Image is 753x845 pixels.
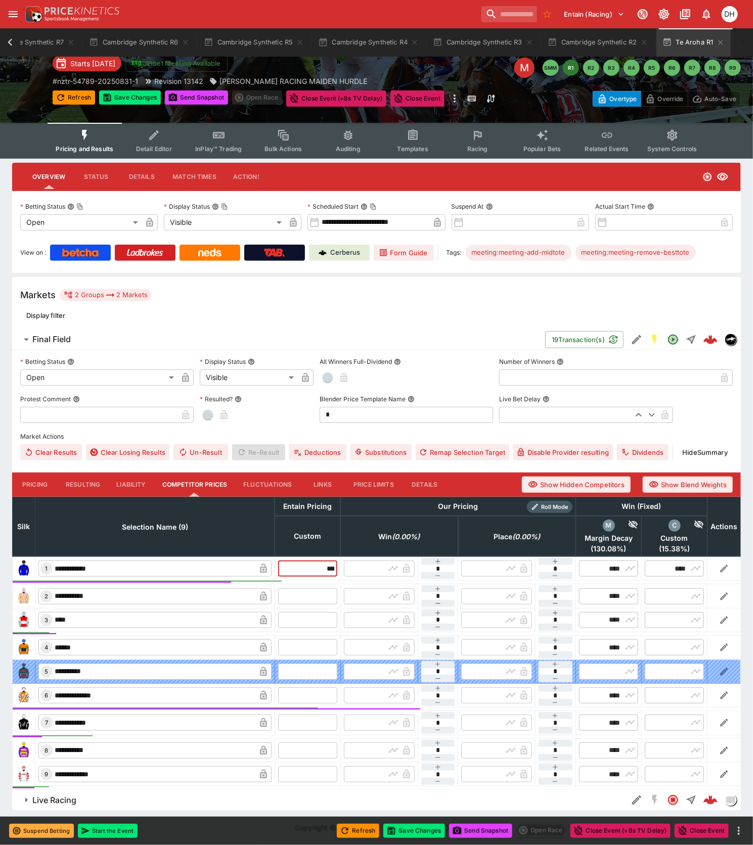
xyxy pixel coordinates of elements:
[664,791,682,809] button: Closed
[58,473,108,497] button: Resulting
[703,793,718,807] img: logo-cerberus--red.svg
[499,395,541,403] p: Live Bet Delay
[434,500,482,513] div: Our Pricing
[13,497,35,556] th: Silk
[545,331,624,348] button: 19Transaction(s)
[575,245,696,261] div: Betting Target: cerberus
[20,444,82,460] button: Clear Results
[514,58,535,78] div: Edit Meeting
[408,396,415,403] button: Blender Price Template Name
[16,588,32,604] img: runner 2
[20,369,178,386] div: Open
[16,687,32,703] img: runner 6
[264,145,302,153] span: Bulk Actions
[579,534,638,543] span: Margin Decay
[264,249,285,257] img: TabNZ
[73,165,119,189] button: Status
[331,248,361,258] p: Cerberus
[337,824,379,838] button: Refresh
[516,823,566,837] div: split button
[43,593,51,600] span: 2
[78,824,138,838] button: Start the Event
[83,28,196,57] button: Cambridge Synthetic R6
[219,76,367,86] p: [PERSON_NAME] RACING MAIDEN HURDLE
[664,331,682,349] button: Open
[700,790,721,810] a: 45271d5b-f54a-470d-b8bd-82305688e130
[703,793,718,807] div: 45271d5b-f54a-470d-b8bd-82305688e130
[579,544,638,553] span: ( 130.08 %)
[320,357,392,366] p: All Winners Full-Dividend
[722,6,738,22] div: Daniel Hooper
[20,395,71,403] p: Protest Comment
[200,369,297,386] div: Visible
[9,824,74,838] button: Suspend Betting
[593,91,641,107] button: Overtype
[675,824,729,838] button: Close Event
[67,203,74,210] button: Betting StatusCopy To Clipboard
[300,473,345,497] button: Links
[628,791,646,809] button: Edit Detail
[309,245,370,261] a: Cerberus
[221,203,228,210] button: Copy To Clipboard
[449,90,461,107] button: more
[449,824,512,838] button: Send Snapshot
[43,771,51,778] span: 9
[4,5,22,23] button: open drawer
[646,331,664,349] button: SGM Enabled
[390,90,445,107] button: Close Event
[53,90,95,105] button: Refresh
[345,473,402,497] button: Price Limits
[645,534,704,543] span: Custom
[570,824,671,838] button: Close Event (+8s TV Delay)
[32,334,71,345] h6: Final Field
[45,17,99,21] img: Sportsbook Management
[397,145,428,153] span: Templates
[232,90,282,105] div: split button
[16,639,32,655] img: runner 4
[70,58,115,69] p: Starts [DATE]
[165,90,228,105] button: Send Snapshot
[319,249,327,257] img: Cerberus
[643,477,733,493] button: Show Blend Weights
[482,531,551,543] span: Place(0.00%)
[702,172,713,182] svg: Open
[704,60,721,76] button: R8
[43,719,50,726] span: 7
[20,307,71,323] button: Display filter
[499,357,555,366] p: Number of Winners
[225,165,270,189] button: Actions
[53,76,138,86] p: Copy To Clipboard
[198,28,311,57] button: Cambridge Synthetic R5
[725,334,736,345] img: nztr
[682,331,700,349] button: Straight
[667,794,679,806] svg: Closed
[20,202,65,211] p: Betting Status
[22,4,42,24] img: PriceKinetics Logo
[12,790,628,810] button: Live Racing
[248,358,255,365] button: Display Status
[195,145,242,153] span: InPlay™ Trading
[173,444,228,460] span: Un-Result
[154,76,203,86] p: Revision 13142
[45,7,119,15] img: PriceKinetics
[603,60,619,76] button: R3
[542,28,654,57] button: Cambridge Synthetic R2
[16,664,32,680] img: runner 5
[575,248,696,258] span: meeting:meeting-remove-besttote
[43,617,51,624] span: 3
[688,91,741,107] button: Auto-Save
[700,330,721,350] a: 5b83bb6f-fec8-4961-9959-99b8e8066644
[43,747,51,754] span: 8
[481,6,537,22] input: search
[350,444,412,460] button: Substitutions
[603,520,615,532] div: margin_decay
[99,90,161,105] button: Save Changes
[64,289,148,301] div: 2 Groups 2 Markets
[16,715,32,731] img: runner 7
[681,520,704,532] div: Hide Competitor
[615,520,639,532] div: Hide Competitor
[725,794,736,806] img: liveracing
[289,444,346,460] button: Deductions
[16,766,32,782] img: runner 9
[370,203,377,210] button: Copy To Clipboard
